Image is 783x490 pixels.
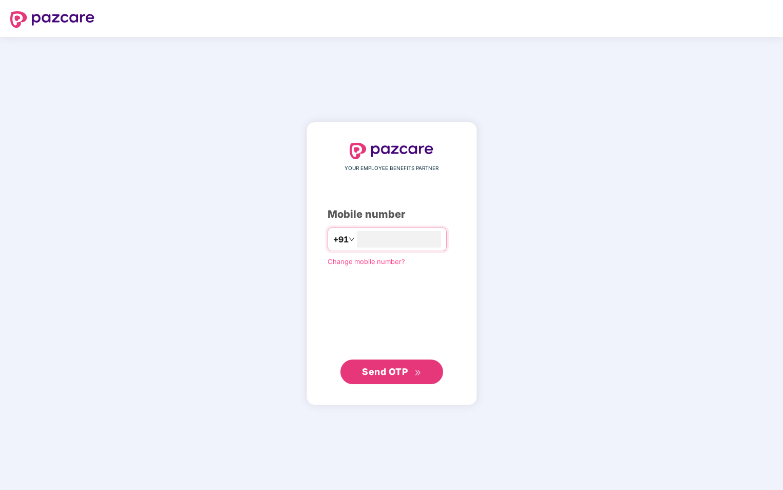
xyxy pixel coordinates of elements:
img: logo [350,143,434,159]
span: YOUR EMPLOYEE BENEFITS PARTNER [345,164,438,173]
img: logo [10,11,94,28]
div: Mobile number [328,206,456,222]
button: Send OTPdouble-right [340,360,443,384]
a: Change mobile number? [328,257,405,266]
span: +91 [333,233,349,246]
span: Send OTP [362,366,408,377]
span: down [349,236,355,242]
span: double-right [414,369,421,376]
